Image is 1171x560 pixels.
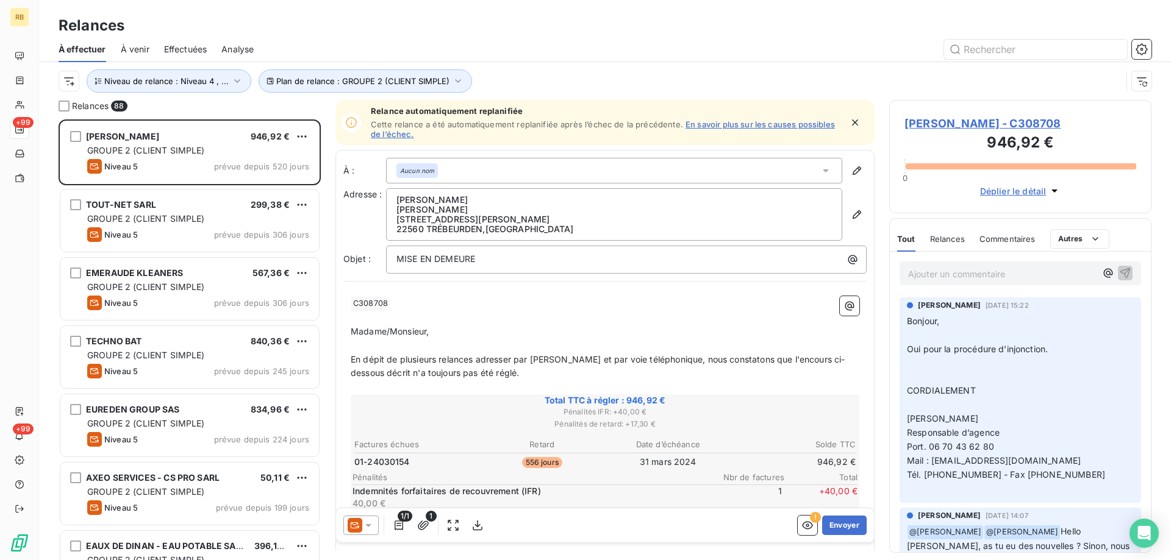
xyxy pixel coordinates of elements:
[606,455,731,469] td: 31 mars 2024
[1130,519,1159,548] div: Open Intercom Messenger
[986,512,1028,519] span: [DATE] 14:07
[353,406,858,417] span: Pénalités IFR : + 40,00 €
[351,326,429,336] span: Madame/Monsieur,
[13,424,34,434] span: +99
[904,132,1136,156] h3: 946,92 €
[918,510,981,521] span: [PERSON_NAME]
[907,441,994,452] span: Port. 06 70 43 62 80
[353,419,858,430] span: Pénalités de retard : + 17,30 €
[711,472,784,482] span: Nbr de factures
[104,298,138,308] span: Niveau 5
[214,230,309,239] span: prévue depuis 306 jours
[354,438,479,451] th: Factures échues
[111,101,127,112] span: 88
[87,350,205,360] span: GROUPE 2 (CLIENT SIMPLE)
[259,69,472,93] button: Plan de relance : GROUPE 2 (CLIENT SIMPLE)
[396,224,832,234] p: 22560 TRÉBEURDEN , [GEOGRAPHIC_DATA]
[400,166,434,175] em: Aucun nom
[251,131,290,141] span: 946,92 €
[254,541,291,551] span: 396,12 €
[398,511,412,522] span: 1/1
[371,106,842,116] span: Relance automatiquement replanifiée
[907,344,1048,354] span: Oui pour la procédure d’injonction.
[252,268,290,278] span: 567,36 €
[904,115,1136,132] span: [PERSON_NAME] - C308708
[260,472,290,483] span: 50,11 €
[396,253,475,264] span: MISE EN DEMEURE
[732,438,857,451] th: Solde TTC
[907,455,1081,466] span: Mail : [EMAIL_ADDRESS][DOMAIN_NAME]
[104,161,138,171] span: Niveau 5
[251,336,290,346] span: 840,36 €
[396,195,832,205] p: [PERSON_NAME]
[214,366,309,376] span: prévue depuis 245 jours
[371,119,835,139] a: En savoir plus sur les causes possibles de l’échec.
[979,234,1036,244] span: Commentaires
[104,230,138,239] span: Niveau 5
[86,541,249,551] span: EAUX DE DINAN - EAU POTABLE SAEM
[907,316,939,326] span: Bonjour,
[907,469,1105,480] span: Tél. [PHONE_NUMBER] - Fax [PHONE_NUMBER]
[214,161,309,171] span: prévue depuis 520 jours
[976,184,1065,198] button: Déplier le détail
[1050,229,1109,249] button: Autres
[86,268,184,278] span: EMERAUDE KLEANERS
[104,76,229,86] span: Niveau de relance : Niveau 4 , ...
[907,413,978,424] span: [PERSON_NAME]
[86,131,159,141] span: [PERSON_NAME]
[784,472,858,482] span: Total
[351,354,845,378] span: En dépit de plusieurs relances adresser par [PERSON_NAME] et par voie téléphonique, nous constato...
[353,472,711,482] span: Pénalités
[343,189,382,199] span: Adresse :
[709,485,782,509] span: 1
[480,438,605,451] th: Retard
[87,213,205,224] span: GROUPE 2 (CLIENT SIMPLE)
[59,119,321,560] div: grid
[86,199,156,210] span: TOUT-NET SARL
[216,503,309,512] span: prévue depuis 199 jours
[86,336,142,346] span: TECHNO BAT
[10,533,29,553] img: Logo LeanPay
[276,76,449,86] span: Plan de relance : GROUPE 2 (CLIENT SIMPLE)
[980,185,1047,197] span: Déplier le détail
[396,214,832,224] p: [STREET_ADDRESS][PERSON_NAME]
[87,69,251,93] button: Niveau de relance : Niveau 4 , ...
[214,434,309,444] span: prévue depuis 224 jours
[930,234,965,244] span: Relances
[353,394,858,406] span: Total TTC à régler : 946,92 €
[251,404,290,414] span: 834,96 €
[59,15,124,37] h3: Relances
[371,119,683,129] span: Cette relance a été automatiquement replanifiée après l’échec de la précédente.
[87,282,205,292] span: GROUPE 2 (CLIENT SIMPLE)
[86,472,220,483] span: AXEO SERVICES - CS PRO SARL
[87,486,205,497] span: GROUPE 2 (CLIENT SIMPLE)
[986,302,1029,309] span: [DATE] 15:22
[164,43,207,55] span: Effectuées
[426,511,437,522] span: 1
[343,165,386,177] label: À :
[903,173,908,183] span: 0
[522,457,562,468] span: 556 jours
[907,385,976,395] span: CORDIALEMENT
[214,298,309,308] span: prévue depuis 306 jours
[907,427,1000,438] span: Responsable d’agence
[984,525,1060,539] span: @ [PERSON_NAME]
[343,253,371,264] span: Objet :
[104,434,138,444] span: Niveau 5
[104,503,138,512] span: Niveau 5
[944,40,1127,59] input: Rechercher
[121,43,149,55] span: À venir
[10,7,29,27] div: RB
[221,43,254,55] span: Analyse
[86,404,180,414] span: EUREDEN GROUP SAS
[897,234,915,244] span: Tout
[13,117,34,128] span: +99
[104,366,138,376] span: Niveau 5
[72,100,109,112] span: Relances
[353,497,706,509] p: 40,00 €
[87,145,205,155] span: GROUPE 2 (CLIENT SIMPLE)
[354,456,410,468] span: 01-24030154
[822,516,867,535] button: Envoyer
[918,300,981,311] span: [PERSON_NAME]
[251,199,290,210] span: 299,38 €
